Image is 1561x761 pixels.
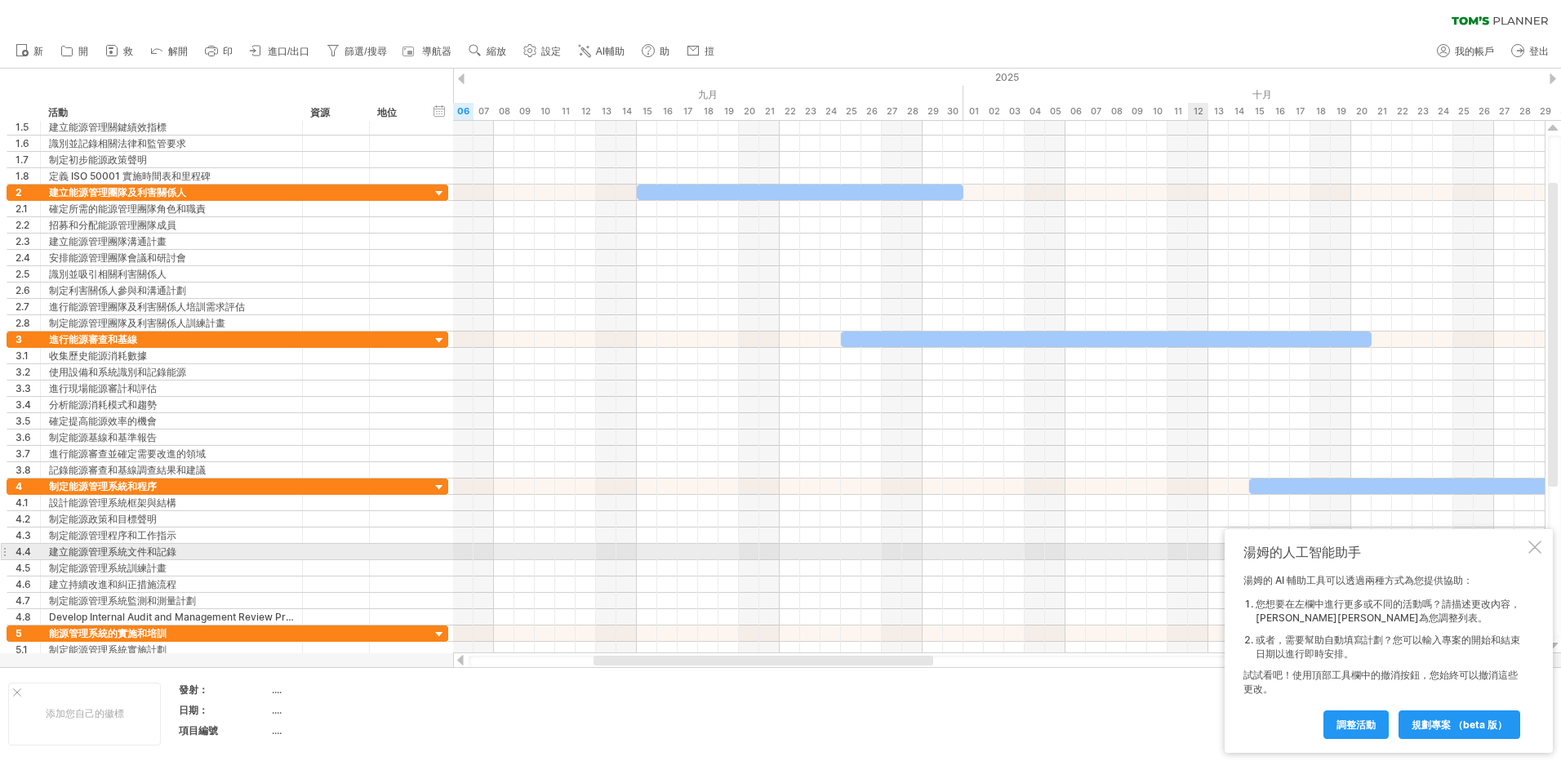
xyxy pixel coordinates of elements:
div: 項目編號 [179,723,269,737]
div: September 2025 [351,86,963,103]
div: 定義 ISO 50001 實施時間表和里程碑 [49,168,294,184]
div: 招募和分配能源管理團隊成員 [49,217,294,233]
div: Friday, 19 September 2025 [718,103,739,120]
span: AI輔助 [596,46,625,57]
div: 2.8 [16,315,40,331]
div: 4.2 [16,511,40,527]
div: Tuesday, 7 October 2025 [1086,103,1106,120]
div: 建立能源管理團隊及利害關係人 [49,185,294,200]
div: Thursday, 16 October 2025 [1270,103,1290,120]
div: 4.4 [16,544,40,559]
div: Saturday, 11 October 2025 [1167,103,1188,120]
span: 㨟 [705,46,714,57]
a: 開 [56,41,93,62]
a: 縮放 [465,41,511,62]
div: Sunday, 26 October 2025 [1474,103,1494,120]
div: 5.1 [16,642,40,657]
div: 3.8 [16,462,40,478]
div: Monday, 29 September 2025 [923,103,943,120]
div: Monday, 15 September 2025 [637,103,657,120]
div: 安排能源管理團隊會議和研討會 [49,250,294,265]
div: Wednesday, 24 September 2025 [821,103,841,120]
div: Tuesday, 30 September 2025 [943,103,963,120]
div: 制定初步能源政策聲明 [49,152,294,167]
font: 湯姆的 AI 輔助工具可以透過兩種方式為您提供協助： [1243,574,1473,586]
div: 地位 [377,105,413,121]
span: 助 [660,46,669,57]
span: 解開 [168,46,188,57]
a: 設定 [519,41,566,62]
div: Saturday, 25 October 2025 [1453,103,1474,120]
a: 新 [11,41,48,62]
a: AI輔助 [574,41,629,62]
div: 進行能源管理團隊及利害關係人培訓需求評估 [49,299,294,314]
div: Saturday, 27 September 2025 [882,103,902,120]
div: 制定能源基線和基準報告 [49,429,294,445]
div: 收集歷史能源消耗數據 [49,348,294,363]
a: 進口/出口 [246,41,314,62]
div: Saturday, 18 October 2025 [1310,103,1331,120]
div: Thursday, 18 September 2025 [698,103,718,120]
div: 4.6 [16,576,40,592]
div: 使用設備和系統識別和記錄能源 [49,364,294,380]
div: Saturday, 6 September 2025 [453,103,474,120]
div: 3.1 [16,348,40,363]
div: Monday, 6 October 2025 [1065,103,1086,120]
div: 制定能源管理程序和工作指示 [49,527,294,543]
div: 4.1 [16,495,40,510]
div: 制定能源政策和目標聲明 [49,511,294,527]
span: 開 [78,46,88,57]
div: Wednesday, 10 September 2025 [535,103,555,120]
div: 4.7 [16,593,40,608]
span: 設定 [541,46,561,57]
div: 3.3 [16,380,40,396]
div: Wednesday, 1 October 2025 [963,103,984,120]
div: 確定提高能源效率的機會 [49,413,294,429]
div: Saturday, 4 October 2025 [1025,103,1045,120]
div: 日期： [179,703,269,717]
a: 規劃專案 （Beta 版） [1399,710,1520,739]
div: 分析能源消耗模式和趨勢 [49,397,294,412]
a: 救 [101,41,138,62]
span: 印 [223,46,233,57]
span: 規劃專案 （Beta 版） [1412,719,1507,731]
div: Tuesday, 16 September 2025 [657,103,678,120]
font: 試試看吧！使用頂部工具欄中的撤消按鈕，您始終可以撤消這些更改。 [1243,669,1518,695]
div: 2.7 [16,299,40,314]
div: Tuesday, 28 October 2025 [1514,103,1535,120]
a: 導航器 [400,41,456,62]
div: 識別並記錄相關法律和監管要求 [49,136,294,151]
a: 登出 [1507,41,1554,62]
li: 您想要在左欄中進行更多或不同的活動嗎？請描述更改內容，[PERSON_NAME][PERSON_NAME]為您調整列表。 [1256,598,1525,625]
div: 制定能源管理系統訓練計畫 [49,560,294,576]
span: 救 [123,46,133,57]
div: 3.4 [16,397,40,412]
div: 進行能源審查和基線 [49,332,294,347]
a: 助 [638,41,674,62]
font: 添加您自己的徽標 [46,707,124,719]
div: Saturday, 13 September 2025 [596,103,616,120]
div: 建立能源管理系統文件和記錄 [49,544,294,559]
div: 發射： [179,683,269,696]
a: 印 [201,41,238,62]
div: 2.4 [16,250,40,265]
div: Develop Internal Audit and Management Review Process for Energy Management System [49,609,294,625]
a: 調整活動 [1323,710,1389,739]
div: 確定所需的能源管理團隊角色和職責 [49,201,294,216]
div: 制定能源管理團隊及利害關係人訓練計畫 [49,315,294,331]
div: 4 [16,478,40,494]
div: 4.8 [16,609,40,625]
div: 2.6 [16,283,40,298]
div: 活動 [48,105,293,121]
div: 湯姆的人工智能助手 [1243,544,1525,562]
a: 我的帳戶 [1433,41,1499,62]
div: 3.6 [16,429,40,445]
div: 制定能源管理系統監測和測量計劃 [49,593,294,608]
div: 2.3 [16,234,40,249]
div: Wednesday, 15 October 2025 [1249,103,1270,120]
span: 進口/出口 [268,46,309,57]
div: Sunday, 21 September 2025 [759,103,780,120]
div: 3 [16,332,40,347]
div: 4.3 [16,527,40,543]
div: Sunday, 7 September 2025 [474,103,494,120]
